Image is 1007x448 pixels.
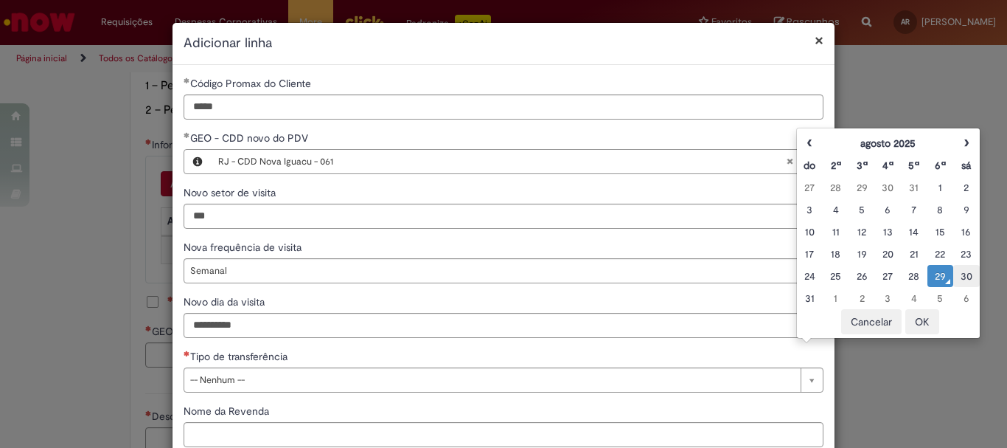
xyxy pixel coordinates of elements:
div: 23 August 2025 Saturday [957,247,975,261]
span: Tipo de transferência [190,350,290,363]
th: Mês anterior [797,132,823,154]
div: 08 August 2025 Friday [931,202,949,217]
div: 02 August 2025 Saturday [957,180,975,195]
div: Escolher data [796,128,980,339]
div: 06 September 2025 Saturday [957,291,975,306]
div: 20 August 2025 Wednesday [879,247,897,261]
div: 04 September 2025 Thursday [905,291,923,306]
span: Nova frequência de visita [184,241,304,254]
span: Semanal [190,259,793,283]
div: 27 August 2025 Wednesday [879,269,897,283]
div: 03 August 2025 Sunday [801,202,819,217]
div: 03 September 2025 Wednesday [879,291,897,306]
button: OK [905,309,939,334]
h2: Adicionar linha [184,34,823,53]
div: 11 August 2025 Monday [826,224,845,239]
div: 02 September 2025 Tuesday [852,291,871,306]
div: 25 August 2025 Monday [826,269,845,283]
div: 04 August 2025 Monday [826,202,845,217]
div: 29 July 2025 Tuesday [852,180,871,195]
div: 01 September 2025 Monday [826,291,845,306]
input: Código Promax do Cliente [184,94,823,120]
th: Terça-feira [849,154,874,176]
span: Nome da Revenda [184,404,272,418]
th: Sexta-feira [927,154,953,176]
th: Segunda-feira [823,154,849,176]
div: 27 July 2025 Sunday [801,180,819,195]
div: 30 August 2025 Saturday [957,269,975,283]
span: Necessários - GEO - CDD novo do PDV [190,131,311,145]
div: 30 July 2025 Wednesday [879,180,897,195]
div: 31 July 2025 Thursday [905,180,923,195]
div: 06 August 2025 Wednesday [879,202,897,217]
div: 10 August 2025 Sunday [801,224,819,239]
button: Cancelar [841,309,902,334]
span: Código Promax do Cliente [190,77,314,90]
span: RJ - CDD Nova Iguacu - 061 [218,150,786,173]
span: Obrigatório Preenchido [184,77,190,83]
th: Quarta-feira [875,154,901,176]
div: 17 August 2025 Sunday [801,247,819,261]
div: 18 August 2025 Monday [826,247,845,261]
th: Quinta-feira [901,154,927,176]
div: 24 August 2025 Sunday [801,269,819,283]
input: Novo setor de visita [184,204,823,229]
span: Novo dia da visita [184,295,268,309]
div: 09 August 2025 Saturday [957,202,975,217]
div: 14 August 2025 Thursday [905,224,923,239]
div: 05 September 2025 Friday [931,291,949,306]
span: Necessários [184,351,190,356]
span: Obrigatório Preenchido [184,132,190,138]
span: -- Nenhum -- [190,368,793,392]
button: Fechar modal [815,32,823,48]
button: GEO - CDD novo do PDV, Visualizar este registro RJ - CDD Nova Iguacu - 061 [184,150,211,173]
div: 05 August 2025 Tuesday [852,202,871,217]
th: agosto 2025. Alternar mês [823,132,953,154]
div: 28 July 2025 Monday [826,180,845,195]
div: 22 August 2025 Friday [931,247,949,261]
div: 07 August 2025 Thursday [905,202,923,217]
div: 31 August 2025 Sunday [801,291,819,306]
div: 15 August 2025 Friday [931,224,949,239]
input: Novo dia da visita [184,313,801,338]
div: 28 August 2025 Thursday [905,269,923,283]
th: Próximo mês [953,132,979,154]
div: O seletor de data foi aberto.29 August 2025 Friday [931,269,949,283]
div: 13 August 2025 Wednesday [879,224,897,239]
a: RJ - CDD Nova Iguacu - 061Limpar campo GEO - CDD novo do PDV [211,150,823,173]
input: Nome da Revenda [184,422,823,447]
th: Domingo [797,154,823,176]
span: Novo setor de visita [184,186,279,199]
div: 16 August 2025 Saturday [957,224,975,239]
div: 01 August 2025 Friday [931,180,949,195]
div: 26 August 2025 Tuesday [852,269,871,283]
div: 21 August 2025 Thursday [905,247,923,261]
div: 19 August 2025 Tuesday [852,247,871,261]
abbr: Limpar campo GEO - CDD novo do PDV [778,150,801,173]
div: 12 August 2025 Tuesday [852,224,871,239]
th: Sábado [953,154,979,176]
